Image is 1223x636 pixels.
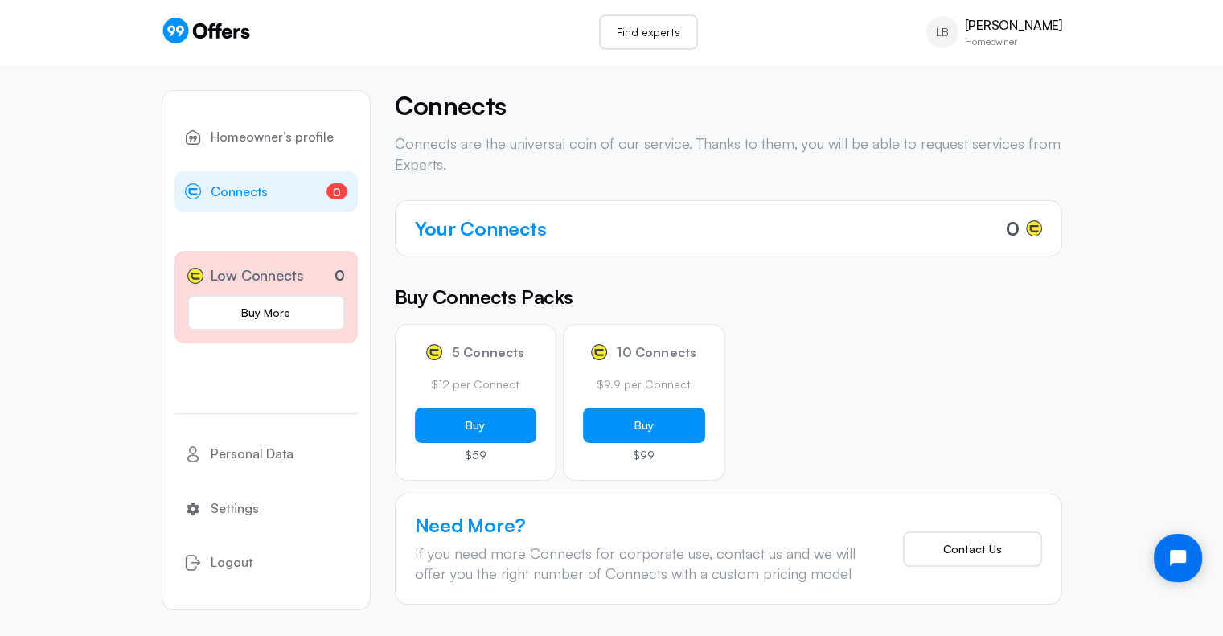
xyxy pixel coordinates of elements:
div: If you need more Connects for corporate use, contact us and we will offer you the right number of... [415,544,877,584]
p: $59 [415,449,537,461]
a: Connects0 [174,171,358,213]
button: Contact Us [903,531,1042,567]
p: Homeowner [965,37,1062,47]
button: Buy [583,408,705,443]
span: Personal Data [211,444,293,465]
span: 5 Connects [452,346,525,359]
span: 0 [1006,214,1020,243]
span: Homeowner’s profile [211,127,334,148]
p: $9.9 per Connect [583,376,705,392]
h4: Connects [395,90,1062,121]
a: Find experts [599,14,698,50]
iframe: Tidio Chat [1140,520,1216,596]
h5: Buy Connects Packs [395,282,1062,311]
span: Connects [211,182,268,203]
span: Settings [211,499,259,519]
span: LB [936,24,949,40]
p: $12 per Connect [415,376,537,392]
h4: Need More? [415,514,877,537]
p: Connects are the universal coin of our service. Thanks to them, you will be able to request servi... [395,133,1062,174]
a: Personal Data [174,433,358,475]
h4: Your Connects [415,214,547,243]
span: Logout [211,552,252,573]
p: [PERSON_NAME] [965,18,1062,33]
button: Buy [415,408,537,443]
p: 0 [334,265,345,286]
span: Low Connects [210,264,304,287]
a: Buy More [187,295,345,330]
button: Logout [174,542,358,584]
span: 0 [326,183,347,199]
a: Settings [174,488,358,530]
span: 10 Connects [617,346,696,359]
a: Homeowner’s profile [174,117,358,158]
p: $99 [583,449,705,461]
